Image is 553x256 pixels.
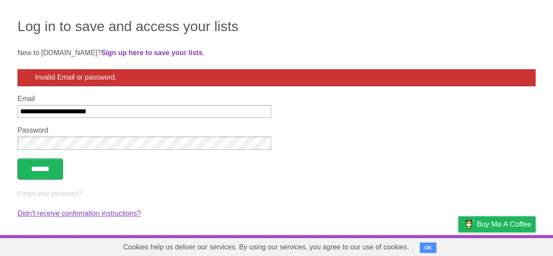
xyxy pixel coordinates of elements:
div: Invalid Email or password. [17,69,536,86]
a: Suggest a feature [480,237,536,254]
h1: Log in to save and access your lists [17,16,536,37]
a: Buy me a coffee [458,216,536,232]
a: About [342,237,360,254]
a: Developers [371,237,406,254]
a: Privacy [447,237,470,254]
label: Email [17,95,271,103]
button: OK [420,242,437,253]
span: Buy me a coffee [476,217,531,232]
img: Buy me a coffee [463,217,474,231]
label: Password [17,126,271,134]
a: Terms [417,237,436,254]
a: Didn't receive confirmation instructions? [17,210,141,217]
a: Sign up here to save your lists [101,49,202,56]
a: Forgot your password? [17,190,82,197]
span: Cookies help us deliver our services. By using our services, you agree to our use of cookies. [115,238,418,256]
p: New to [DOMAIN_NAME]? . [17,48,536,58]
